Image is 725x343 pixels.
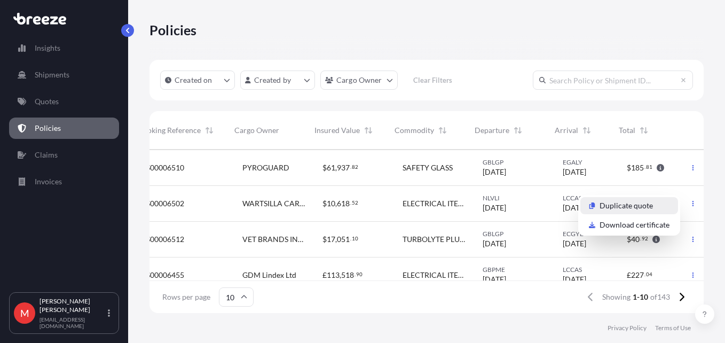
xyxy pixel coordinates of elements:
[580,216,678,233] a: Download certificate
[149,21,197,38] p: Policies
[600,220,669,230] p: Download certificate
[580,197,678,214] a: Duplicate quote
[578,195,680,236] div: Actions
[600,200,653,211] p: Duplicate quote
